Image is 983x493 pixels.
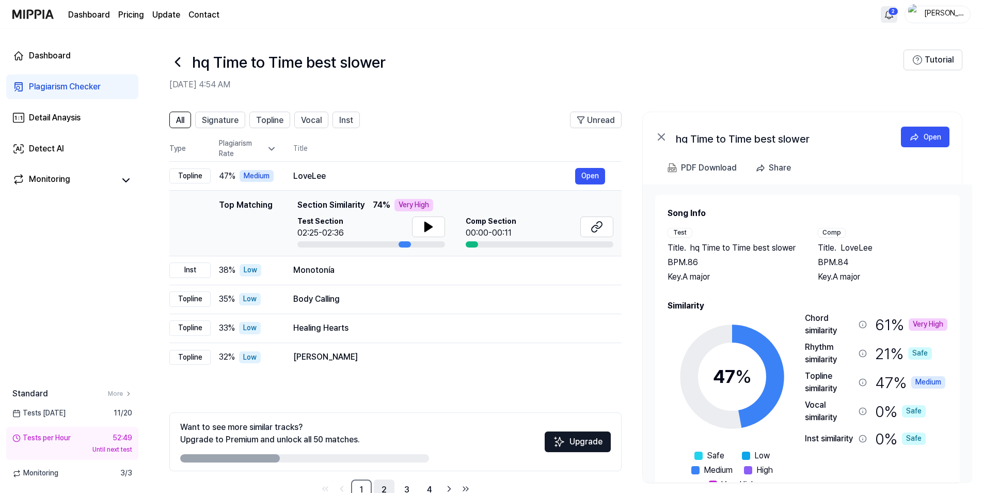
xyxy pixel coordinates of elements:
div: 2 [888,7,898,16]
div: Key. A major [668,271,797,283]
a: SparklesUpgrade [545,440,611,450]
span: % [735,365,752,388]
div: 52:49 [113,433,132,443]
div: 00:00-00:11 [466,227,516,239]
div: 02:25-02:36 [297,227,344,239]
img: 알림 [883,8,895,21]
div: Low [239,293,261,305]
span: LoveLee [841,242,873,254]
img: PDF Download [668,163,677,173]
span: 38 % [219,264,235,276]
button: Share [751,158,799,178]
div: Very High [394,199,433,211]
div: Topline [169,291,211,307]
button: Upgrade [545,432,611,452]
div: Topline [169,320,211,336]
div: Key. A major [818,271,947,283]
button: Open [575,168,605,184]
button: All [169,112,191,128]
div: Safe [908,347,932,360]
span: 11 / 20 [114,408,132,419]
button: Topline [249,112,290,128]
div: Safe [902,405,926,418]
div: Plagiarism Checker [29,81,101,93]
button: 알림2 [881,6,897,23]
a: Monitoring [12,173,116,188]
div: Topline similarity [805,370,854,395]
div: Monotonía [293,264,605,276]
a: Update [152,9,180,21]
a: Detect AI [6,136,138,161]
div: Tests per Hour [12,433,71,443]
div: hq Time to Time best slower [676,131,882,143]
div: Share [769,161,791,175]
div: BPM. 84 [818,256,947,269]
div: 21 % [875,341,932,366]
button: Vocal [294,112,328,128]
span: Standard [12,388,48,400]
div: Healing Hearts [293,322,605,334]
div: Medium [240,170,274,182]
span: 3 / 3 [120,468,132,479]
a: Song InfoTestTitle.hq Time to Time best slowerBPM.86Key.A majorCompTitle.LoveLeeBPM.84Key.A major... [643,184,972,482]
div: 61 % [875,312,947,337]
div: Low [239,322,261,334]
div: LoveLee [293,170,575,182]
div: Monitoring [29,173,70,188]
div: Test [668,228,692,238]
span: Vocal [301,114,322,127]
span: Inst [339,114,353,127]
div: [PERSON_NAME] [293,351,605,363]
div: Low [240,264,261,276]
h2: [DATE] 4:54 AM [169,79,903,91]
span: Medium [704,464,733,476]
a: Open [901,127,949,147]
span: 47 % [219,170,235,182]
div: 0 % [875,399,926,424]
div: Inst [169,263,211,278]
div: Until next test [12,445,132,454]
th: Title [293,136,622,161]
span: All [176,114,184,127]
a: Dashboard [6,43,138,68]
div: Vocal similarity [805,399,854,424]
div: Open [924,131,941,143]
span: Test Section [297,217,344,227]
th: Type [169,136,211,162]
div: Body Calling [293,293,605,305]
div: Topline [169,350,211,365]
span: Topline [256,114,283,127]
div: Inst similarity [805,433,854,445]
span: Very High [721,479,756,491]
div: Safe [902,433,926,445]
span: Low [754,450,770,462]
img: profile [908,4,921,25]
div: Low [239,351,261,364]
span: 35 % [219,293,235,305]
div: Detect AI [29,143,64,155]
span: 74 % [373,199,390,211]
button: Inst [332,112,360,128]
div: Chord similarity [805,312,854,337]
span: Unread [587,114,615,127]
button: Signature [195,112,245,128]
h2: Song Info [668,207,947,220]
a: More [108,390,132,398]
div: Very High [909,318,947,331]
div: PDF Download [681,161,737,175]
span: Monitoring [12,468,58,479]
button: PDF Download [665,158,739,178]
div: Rhythm similarity [805,341,854,366]
button: Unread [570,112,622,128]
img: Sparkles [553,436,565,448]
span: Tests [DATE] [12,408,66,419]
div: Dashboard [29,50,71,62]
span: Comp Section [466,217,516,227]
a: Contact [188,9,219,21]
div: Medium [911,376,945,389]
h2: Similarity [668,300,947,312]
span: Section Similarity [297,199,364,211]
button: Tutorial [903,50,962,70]
a: Plagiarism Checker [6,74,138,99]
